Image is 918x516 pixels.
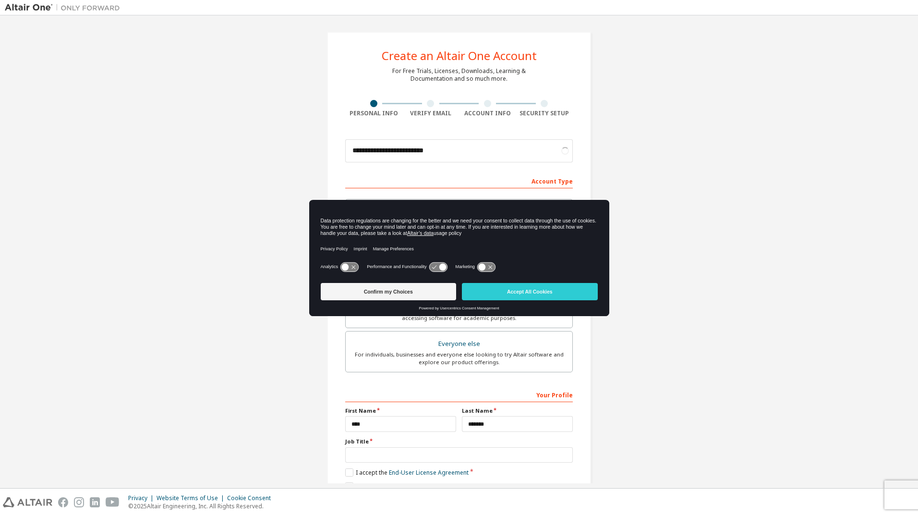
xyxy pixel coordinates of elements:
[106,497,120,507] img: youtube.svg
[345,468,469,477] label: I accept the
[128,502,277,510] p: © 2025 Altair Engineering, Inc. All Rights Reserved.
[58,497,68,507] img: facebook.svg
[345,407,456,415] label: First Name
[90,497,100,507] img: linkedin.svg
[345,438,573,445] label: Job Title
[389,468,469,477] a: End-User License Agreement
[351,351,567,366] div: For individuals, businesses and everyone else looking to try Altair software and explore our prod...
[227,494,277,502] div: Cookie Consent
[3,497,52,507] img: altair_logo.svg
[74,497,84,507] img: instagram.svg
[351,337,567,351] div: Everyone else
[392,67,526,83] div: For Free Trials, Licenses, Downloads, Learning & Documentation and so much more.
[157,494,227,502] div: Website Terms of Use
[345,110,402,117] div: Personal Info
[459,110,516,117] div: Account Info
[382,50,537,61] div: Create an Altair One Account
[462,407,573,415] label: Last Name
[345,482,495,491] label: I would like to receive marketing emails from Altair
[128,494,157,502] div: Privacy
[345,387,573,402] div: Your Profile
[345,173,573,188] div: Account Type
[516,110,573,117] div: Security Setup
[402,110,459,117] div: Verify Email
[5,3,125,12] img: Altair One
